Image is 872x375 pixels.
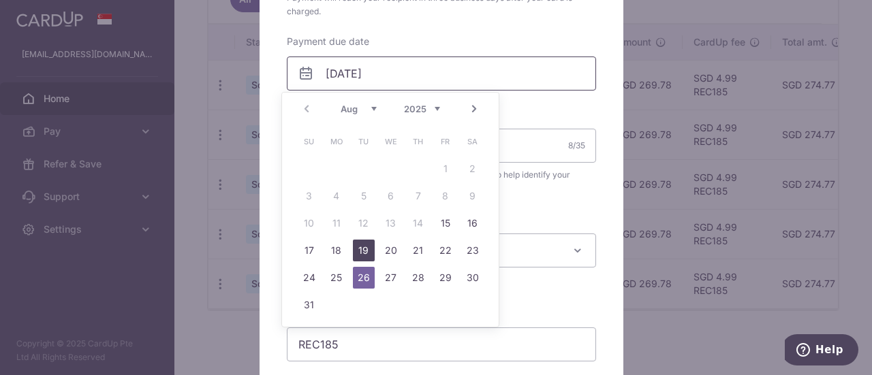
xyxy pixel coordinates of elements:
[466,101,482,117] a: Next
[407,267,429,289] a: 28
[326,240,347,261] a: 18
[407,240,429,261] a: 21
[380,131,402,152] span: Wednesday
[353,240,375,261] a: 19
[380,240,402,261] a: 20
[435,131,456,152] span: Friday
[353,131,375,152] span: Tuesday
[462,267,484,289] a: 30
[298,267,320,289] a: 24
[298,294,320,316] a: 31
[326,131,347,152] span: Monday
[298,131,320,152] span: Sunday
[380,267,402,289] a: 27
[435,212,456,234] a: 15
[287,56,596,91] input: DD / MM / YYYY
[407,131,429,152] span: Thursday
[568,139,585,152] div: 8/35
[462,212,484,234] a: 16
[298,240,320,261] a: 17
[287,35,369,48] label: Payment due date
[435,267,456,289] a: 29
[326,267,347,289] a: 25
[462,131,484,152] span: Saturday
[353,267,375,289] a: 26
[462,240,484,261] a: 23
[435,240,456,261] a: 22
[785,334,858,368] iframe: Opens a widget where you can find more information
